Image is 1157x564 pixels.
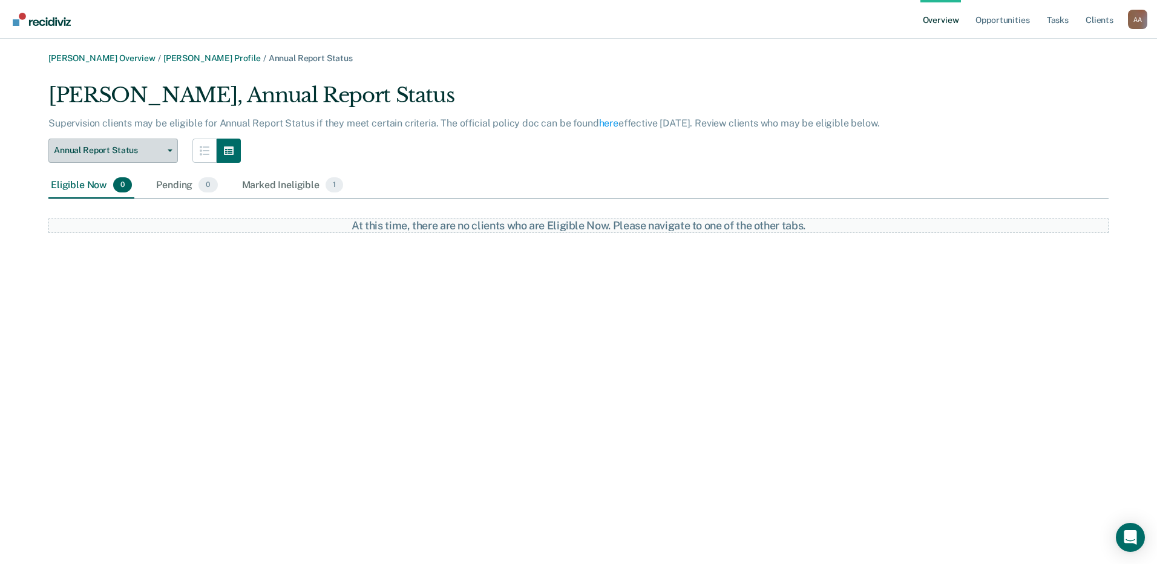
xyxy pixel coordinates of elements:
a: [PERSON_NAME] Profile [163,53,261,63]
span: 1 [326,177,343,193]
span: 0 [113,177,132,193]
div: Eligible Now0 [48,172,134,199]
span: 0 [198,177,217,193]
img: Recidiviz [13,13,71,26]
button: Annual Report Status [48,139,178,163]
button: Profile dropdown button [1128,10,1147,29]
span: Annual Report Status [269,53,353,63]
div: A A [1128,10,1147,29]
p: Supervision clients may be eligible for Annual Report Status if they meet certain criteria. The o... [48,117,879,129]
div: [PERSON_NAME], Annual Report Status [48,83,916,117]
a: [PERSON_NAME] Overview [48,53,156,63]
span: / [156,53,163,63]
a: here [599,117,618,129]
div: At this time, there are no clients who are Eligible Now. Please navigate to one of the other tabs. [314,219,844,232]
div: Marked Ineligible1 [240,172,346,199]
span: Annual Report Status [54,145,163,156]
div: Pending0 [154,172,220,199]
div: Open Intercom Messenger [1116,523,1145,552]
span: / [261,53,269,63]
